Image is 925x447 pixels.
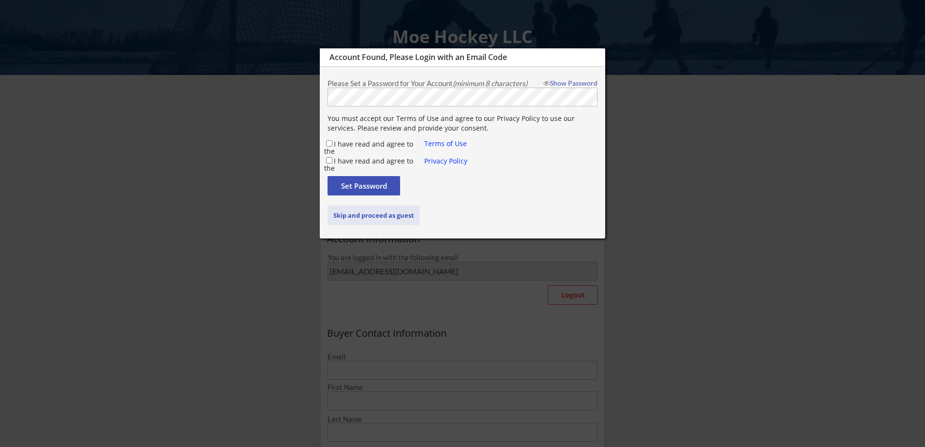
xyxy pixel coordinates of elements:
label: I have read and agree to the [324,139,413,156]
div: You must accept our Terms of Use and agree to our Privacy Policy to use our services. Please revi... [328,114,597,133]
button: Set Password [328,176,400,195]
a: Terms of Use [424,139,467,148]
div: Privacy Policy Link [424,139,470,149]
div: Account Found, Please Login with an Email Code [329,53,560,62]
label: I have read and agree to the [324,156,413,173]
div: Show Password [539,80,597,87]
div: Please Set a Password for Your Account [328,80,538,87]
div: Privacy Policy Link [424,156,470,167]
em: (minimum 8 characters) [453,79,527,88]
a: Privacy Policy [424,156,467,165]
button: Skip and proceed as guest [328,206,419,225]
